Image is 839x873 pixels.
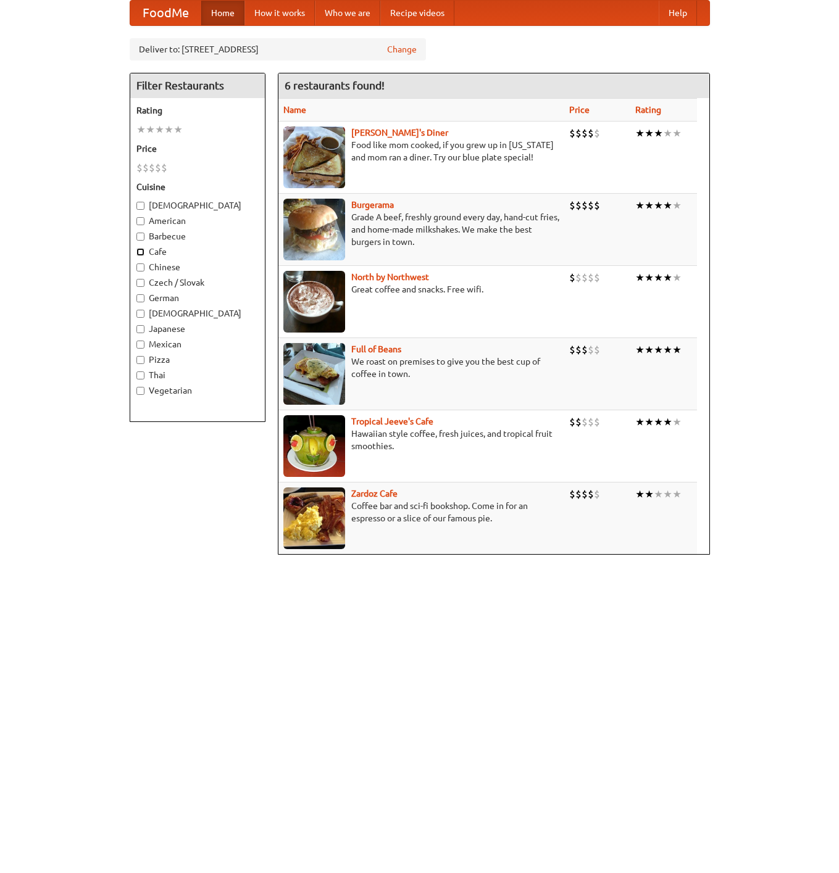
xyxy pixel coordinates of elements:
[136,371,144,379] input: Thai
[575,271,582,284] li: $
[285,80,385,91] ng-pluralize: 6 restaurants found!
[672,487,682,501] li: ★
[380,1,454,25] a: Recipe videos
[672,199,682,212] li: ★
[635,271,645,284] li: ★
[663,126,672,140] li: ★
[136,230,259,242] label: Barbecue
[173,123,183,136] li: ★
[575,343,582,357] li: $
[136,279,144,287] input: Czech / Slovak
[672,126,682,140] li: ★
[146,123,155,136] li: ★
[136,104,259,117] h5: Rating
[672,343,682,357] li: ★
[283,500,559,524] p: Coffee bar and sci-fi bookshop. Come in for an espresso or a slice of our famous pie.
[136,215,259,227] label: American
[594,126,600,140] li: $
[351,128,448,138] a: [PERSON_NAME]'s Diner
[645,343,654,357] li: ★
[283,355,559,380] p: We roast on premises to give you the best cup of coffee in town.
[136,123,146,136] li: ★
[654,343,663,357] li: ★
[155,123,164,136] li: ★
[635,487,645,501] li: ★
[161,161,167,175] li: $
[575,199,582,212] li: $
[569,271,575,284] li: $
[351,200,394,210] a: Burgerama
[283,199,345,260] img: burgerama.jpg
[569,199,575,212] li: $
[136,356,144,364] input: Pizza
[136,354,259,366] label: Pizza
[136,181,259,193] h5: Cuisine
[654,271,663,284] li: ★
[663,271,672,284] li: ★
[283,487,345,549] img: zardoz.jpg
[635,105,661,115] a: Rating
[663,343,672,357] li: ★
[351,272,429,282] a: North by Northwest
[136,325,144,333] input: Japanese
[387,43,417,56] a: Change
[569,126,575,140] li: $
[594,343,600,357] li: $
[136,276,259,289] label: Czech / Slovak
[283,283,559,296] p: Great coffee and snacks. Free wifi.
[283,126,345,188] img: sallys.jpg
[663,487,672,501] li: ★
[136,261,259,273] label: Chinese
[582,487,588,501] li: $
[635,343,645,357] li: ★
[351,344,401,354] a: Full of Beans
[136,217,144,225] input: American
[136,387,144,395] input: Vegetarian
[136,263,144,271] input: Chinese
[244,1,315,25] a: How it works
[136,246,259,258] label: Cafe
[136,248,144,256] input: Cafe
[136,199,259,212] label: [DEMOGRAPHIC_DATA]
[569,105,590,115] a: Price
[588,126,594,140] li: $
[149,161,155,175] li: $
[283,105,306,115] a: Name
[136,341,144,349] input: Mexican
[283,271,345,333] img: north.jpg
[283,415,345,477] img: jeeves.jpg
[594,199,600,212] li: $
[136,143,259,155] h5: Price
[645,487,654,501] li: ★
[594,271,600,284] li: $
[588,415,594,429] li: $
[645,271,654,284] li: ★
[672,271,682,284] li: ★
[283,139,559,163] p: Food like mom cooked, if you grew up in [US_STATE] and mom ran a diner. Try our blue plate special!
[635,199,645,212] li: ★
[582,343,588,357] li: $
[283,211,559,248] p: Grade A beef, freshly ground every day, hand-cut fries, and home-made milkshakes. We make the bes...
[136,323,259,335] label: Japanese
[136,292,259,304] label: German
[575,126,582,140] li: $
[575,487,582,501] li: $
[645,199,654,212] li: ★
[569,343,575,357] li: $
[654,415,663,429] li: ★
[645,126,654,140] li: ★
[582,199,588,212] li: $
[136,310,144,318] input: [DEMOGRAPHIC_DATA]
[588,343,594,357] li: $
[654,487,663,501] li: ★
[130,38,426,60] div: Deliver to: [STREET_ADDRESS]
[569,487,575,501] li: $
[672,415,682,429] li: ★
[645,415,654,429] li: ★
[659,1,697,25] a: Help
[635,415,645,429] li: ★
[136,161,143,175] li: $
[201,1,244,25] a: Home
[143,161,149,175] li: $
